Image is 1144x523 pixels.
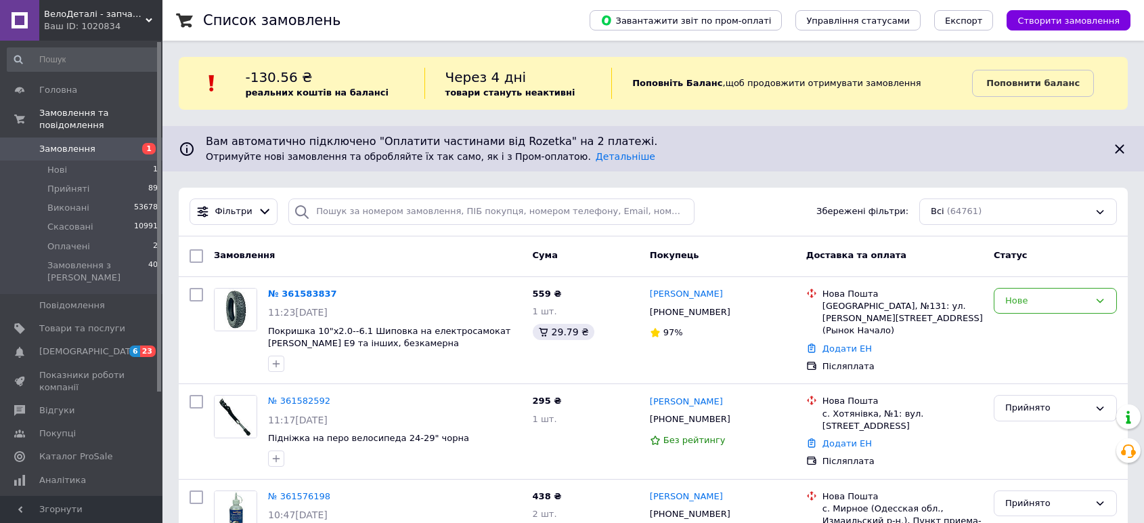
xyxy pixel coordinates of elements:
div: Ваш ID: 1020834 [44,20,162,33]
span: Нові [47,164,67,176]
div: Післяплата [822,455,983,467]
span: 89 [148,183,158,195]
span: Каталог ProSale [39,451,112,463]
span: Cума [533,250,558,260]
a: Додати ЕН [822,343,872,354]
span: Показники роботи компанії [39,369,125,394]
span: 1 шт. [533,414,557,424]
button: Створити замовлення [1007,10,1130,30]
div: Прийнято [1005,497,1089,511]
span: 40 [148,259,158,284]
span: Товари та послуги [39,322,125,335]
span: 559 ₴ [533,289,562,299]
div: Нове [1005,294,1089,308]
a: Покришка 10"х2.0--6.1 Шиповка на електросамокат [PERSON_NAME] E9 та інших, безкамерна [268,326,510,349]
span: -130.56 ₴ [245,69,312,85]
a: Фото товару [214,395,257,438]
span: 23 [140,346,156,357]
span: Скасовані [47,221,93,233]
a: Поповнити баланс [972,70,1094,97]
input: Пошук [7,47,159,72]
span: 97% [663,327,683,337]
span: Всі [931,205,944,218]
div: , щоб продовжити отримувати замовлення [611,68,972,99]
span: Через 4 дні [445,69,527,85]
b: реальних коштів на балансі [245,87,389,98]
span: Повідомлення [39,299,105,312]
span: Замовлення [214,250,275,260]
span: Без рейтингу [663,435,726,445]
button: Завантажити звіт по пром-оплаті [590,10,782,30]
a: [PERSON_NAME] [650,396,723,409]
span: Фільтри [215,205,252,218]
span: 10991 [134,221,158,233]
span: Відгуки [39,404,74,417]
span: Створити замовлення [1017,16,1120,26]
div: с. Хотянівка, №1: вул. [STREET_ADDRESS] [822,408,983,432]
a: Підніжка на перо велосипеда 24-29" чорна [268,433,469,443]
div: Післяплата [822,360,983,373]
a: № 361583837 [268,289,337,299]
div: Прийнято [1005,401,1089,415]
button: Експорт [934,10,994,30]
img: :exclamation: [202,73,222,93]
span: [DEMOGRAPHIC_DATA] [39,346,139,358]
span: 295 ₴ [533,396,562,406]
span: Прийняті [47,183,89,195]
span: 6 [129,346,140,357]
a: Детальніше [596,151,655,162]
span: Покупці [39,427,76,440]
span: 11:17[DATE] [268,415,328,425]
span: 1 шт. [533,306,557,316]
span: Замовлення з [PERSON_NAME] [47,259,148,284]
div: Нова Пошта [822,395,983,407]
span: [PHONE_NUMBER] [650,414,730,424]
span: Статус [994,250,1028,260]
span: Головна [39,84,77,96]
span: 2 шт. [533,509,557,519]
span: Замовлення та повідомлення [39,107,162,131]
a: Додати ЕН [822,438,872,448]
span: 438 ₴ [533,491,562,501]
span: Оплачені [47,240,90,253]
span: ВелоДеталі - запчастини та аксесуари для велосипедів [44,8,146,20]
b: товари стануть неактивні [445,87,575,98]
a: [PERSON_NAME] [650,490,723,503]
input: Пошук за номером замовлення, ПІБ покупця, номером телефону, Email, номером накладної [288,198,695,225]
h1: Список замовлень [203,12,340,28]
img: Фото товару [215,396,257,438]
span: Вам автоматично підключено "Оплатити частинами від Rozetka" на 2 платежі. [206,134,1101,150]
span: 1 [142,143,156,154]
a: Створити замовлення [993,15,1130,25]
a: № 361576198 [268,491,330,501]
span: 53678 [134,202,158,214]
div: [GEOGRAPHIC_DATA], №131: ул. [PERSON_NAME][STREET_ADDRESS] (Рынок Начало) [822,300,983,337]
span: Управління статусами [806,16,910,26]
b: Поповніть Баланс [632,78,722,88]
span: 10:47[DATE] [268,509,328,520]
span: 11:23[DATE] [268,307,328,318]
b: Поповнити баланс [986,78,1080,88]
span: Збережені фільтри: [816,205,908,218]
a: Фото товару [214,288,257,331]
span: Завантажити звіт по пром-оплаті [600,14,771,26]
span: 2 [153,240,158,253]
span: [PHONE_NUMBER] [650,509,730,519]
div: Нова Пошта [822,490,983,503]
span: Покупець [650,250,699,260]
button: Управління статусами [795,10,921,30]
img: Фото товару [215,289,257,331]
a: [PERSON_NAME] [650,288,723,301]
span: 1 [153,164,158,176]
span: Замовлення [39,143,95,155]
span: Аналітика [39,474,86,486]
a: № 361582592 [268,396,330,406]
span: Доставка та оплата [806,250,906,260]
span: (64761) [947,206,982,216]
div: 29.79 ₴ [533,324,594,340]
span: Експорт [945,16,983,26]
div: Нова Пошта [822,288,983,300]
span: Виконані [47,202,89,214]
